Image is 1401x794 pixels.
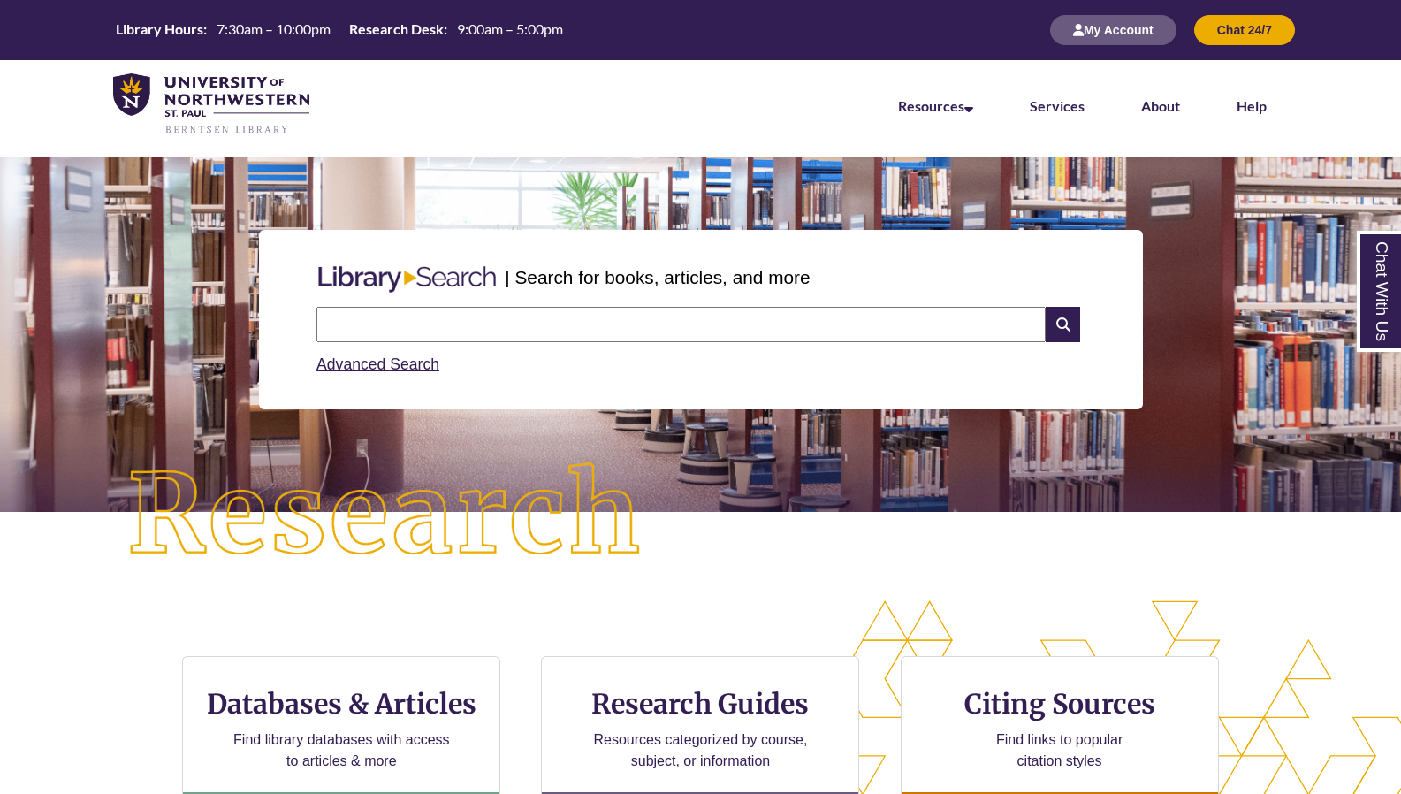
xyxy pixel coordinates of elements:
[1141,97,1180,114] a: About
[1194,15,1295,45] button: Chat 24/7
[1194,22,1295,37] a: Chat 24/7
[197,687,485,721] h3: Databases & Articles
[898,97,973,114] a: Resources
[1046,307,1079,342] i: Search
[952,687,1168,721] h3: Citing Sources
[342,19,450,39] th: Research Desk:
[226,729,457,772] p: Find library databases with access to articles & more
[316,355,439,373] a: Advanced Search
[113,73,309,135] img: UNWSP Library Logo
[1050,15,1176,45] button: My Account
[973,729,1146,772] p: Find links to popular citation styles
[585,729,816,772] p: Resources categorized by course, subject, or information
[1050,22,1176,37] a: My Account
[556,687,844,721] h3: Research Guides
[109,19,209,39] th: Library Hours:
[457,20,563,37] span: 9:00am – 5:00pm
[109,19,570,39] table: Hours Today
[309,259,505,300] img: Libary Search
[70,406,700,625] img: Research
[109,19,570,41] a: Hours Today
[505,263,810,291] p: | Search for books, articles, and more
[217,20,331,37] span: 7:30am – 10:00pm
[1237,97,1267,114] a: Help
[1030,97,1085,114] a: Services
